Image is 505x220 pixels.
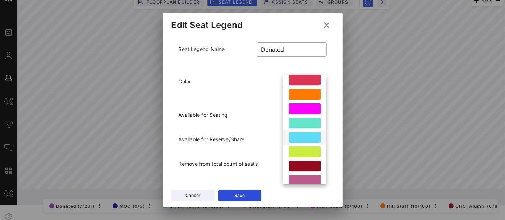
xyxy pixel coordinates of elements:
button: Save [218,190,261,201]
div: Remove from total count of seats [174,156,305,172]
div: Cancel [186,192,200,199]
div: Seat Legend Name [174,38,253,70]
div: Edit Seat Legend [171,20,243,31]
div: Color [174,70,279,103]
div: Available for Seating [174,107,305,123]
div: Available for Reserve/Share [174,131,305,148]
div: Save [234,192,245,199]
button: Cancel [171,190,215,201]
